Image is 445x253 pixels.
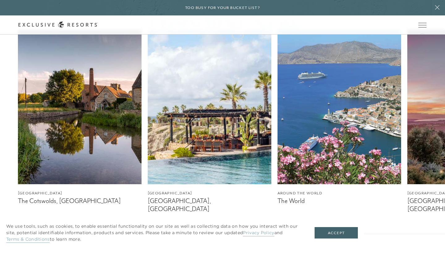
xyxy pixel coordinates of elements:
figcaption: Around the World [278,190,401,196]
p: We use tools, such as cookies, to enable essential functionality on our site as well as collectin... [6,223,302,243]
figcaption: [GEOGRAPHIC_DATA], [GEOGRAPHIC_DATA] [148,197,271,213]
figcaption: [GEOGRAPHIC_DATA] [18,190,142,196]
figcaption: [GEOGRAPHIC_DATA] [148,190,271,196]
a: [GEOGRAPHIC_DATA][GEOGRAPHIC_DATA], [GEOGRAPHIC_DATA] [148,30,271,213]
a: Privacy Policy [243,230,274,236]
figcaption: The Cotswolds, [GEOGRAPHIC_DATA] [18,197,142,205]
h6: Too busy for your bucket list? [185,5,260,11]
button: Open navigation [418,23,426,27]
figcaption: The World [278,197,401,205]
a: Around the WorldThe World [278,30,401,205]
a: [GEOGRAPHIC_DATA]The Cotswolds, [GEOGRAPHIC_DATA] [18,30,142,205]
button: Accept [315,227,358,239]
a: Terms & Conditions [6,236,50,243]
